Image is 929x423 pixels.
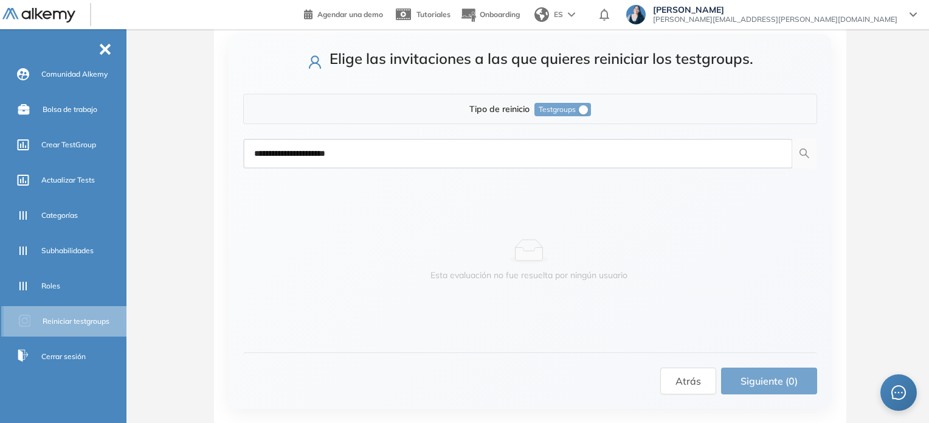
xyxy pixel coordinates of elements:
[243,268,815,282] div: Esta evaluación no fue resuelta por ningún usuario
[41,69,108,80] span: Comunidad Alkemy
[539,103,576,116] span: Testgroups
[41,139,96,150] span: Crear TestGroup
[660,368,716,394] button: Atrás
[41,210,78,221] span: Categorías
[534,7,549,22] img: world
[891,385,906,400] span: message
[653,15,897,24] span: [PERSON_NAME][EMAIL_ADDRESS][PERSON_NAME][DOMAIN_NAME]
[317,10,383,19] span: Agendar una demo
[460,2,520,28] button: Onboarding
[721,368,817,394] button: Siguiente (0)
[792,141,817,166] button: search
[416,10,451,19] span: Tutoriales
[41,281,60,292] span: Roles
[304,6,383,21] a: Agendar una demo
[243,49,817,69] h3: Elige las invitaciones a las que quieres reiniciar los testgroups.
[480,10,520,19] span: Onboarding
[554,9,563,20] span: ES
[469,103,530,114] strong: Tipo de reinicio
[675,374,701,389] span: Atrás
[792,148,817,159] span: search
[43,104,97,115] span: Bolsa de trabajo
[2,8,75,23] img: Logo
[41,351,86,362] span: Cerrar sesión
[653,5,897,15] span: [PERSON_NAME]
[308,55,322,69] span: user
[41,245,94,256] span: Subhabilidades
[568,12,575,17] img: arrow
[43,316,109,327] span: Reiniciar testgroups
[41,175,95,186] span: Actualizar Tests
